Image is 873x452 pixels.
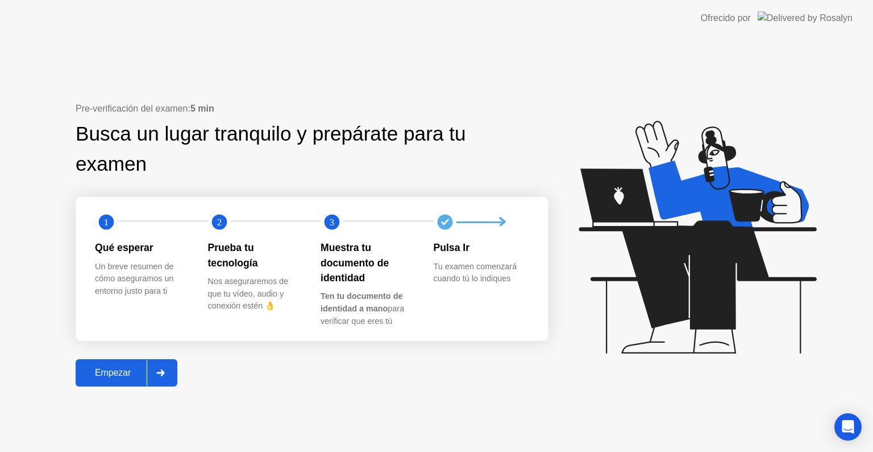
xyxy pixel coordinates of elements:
[434,261,529,285] div: Tu examen comenzará cuando tú lo indiques
[321,240,415,285] div: Muestra tu documento de identidad
[79,368,147,378] div: Empezar
[76,119,476,179] div: Busca un lugar tranquilo y prepárate para tu examen
[758,11,853,24] img: Delivered by Rosalyn
[104,217,109,228] text: 1
[95,261,190,298] div: Un breve resumen de cómo aseguramos un entorno justo para ti
[330,217,334,228] text: 3
[76,359,177,387] button: Empezar
[321,290,415,327] div: para verificar que eres tú
[434,240,529,255] div: Pulsa Ir
[190,104,214,113] b: 5 min
[217,217,221,228] text: 2
[701,11,751,25] div: Ofrecido por
[76,102,548,116] div: Pre-verificación del examen:
[834,413,862,441] div: Open Intercom Messenger
[321,291,402,313] b: Ten tu documento de identidad a mano
[208,240,303,270] div: Prueba tu tecnología
[208,276,303,313] div: Nos aseguraremos de que tu vídeo, audio y conexión estén 👌
[95,240,190,255] div: Qué esperar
